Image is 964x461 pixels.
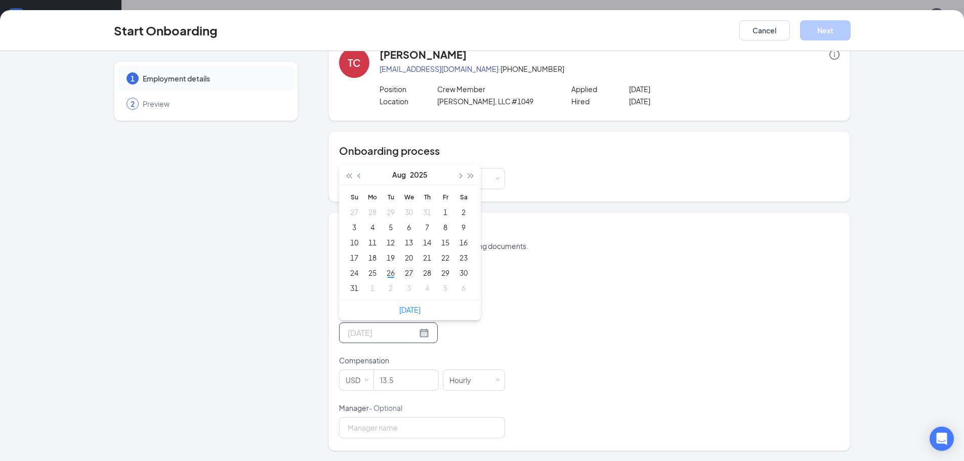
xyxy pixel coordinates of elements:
td: 2025-08-01 [436,204,454,220]
span: info-circle [829,50,840,60]
td: 2025-08-25 [363,265,382,280]
div: 4 [421,282,433,294]
p: Applied [571,84,629,94]
td: 2025-08-02 [454,204,473,220]
p: Crew Member [437,84,552,94]
span: Employment details [143,73,283,83]
td: 2025-08-24 [345,265,363,280]
td: 2025-08-03 [345,220,363,235]
div: 31 [348,282,360,294]
div: 21 [421,252,433,264]
td: 2025-07-27 [345,204,363,220]
p: · [PHONE_NUMBER] [380,64,840,74]
td: 2025-08-14 [418,235,436,250]
td: 2025-07-30 [400,204,418,220]
div: 29 [385,206,397,218]
div: 20 [403,252,415,264]
div: 11 [366,236,379,248]
div: 17 [348,252,360,264]
div: USD [346,370,367,390]
div: 13 [403,236,415,248]
div: 26 [385,267,397,279]
td: 2025-08-10 [345,235,363,250]
td: 2025-08-20 [400,250,418,265]
div: 6 [403,221,415,233]
div: 14 [421,236,433,248]
td: 2025-08-22 [436,250,454,265]
div: 5 [385,221,397,233]
div: 2 [457,206,470,218]
span: - Optional [369,403,402,412]
a: [EMAIL_ADDRESS][DOMAIN_NAME] [380,64,498,73]
td: 2025-08-16 [454,235,473,250]
div: 15 [439,236,451,248]
input: Manager name [339,417,505,438]
p: [DATE] [629,96,744,106]
div: 1 [366,282,379,294]
span: Preview [143,99,283,109]
th: Su [345,189,363,204]
td: 2025-08-08 [436,220,454,235]
button: Next [800,20,851,40]
p: Hired [571,96,629,106]
div: 1 [439,206,451,218]
span: 2 [131,99,135,109]
h3: Start Onboarding [114,22,218,39]
div: TC [348,56,361,70]
div: 19 [385,252,397,264]
div: 7 [421,221,433,233]
td: 2025-08-29 [436,265,454,280]
div: 18 [366,252,379,264]
th: Mo [363,189,382,204]
div: 28 [421,267,433,279]
td: 2025-08-17 [345,250,363,265]
td: 2025-09-06 [454,280,473,296]
th: Th [418,189,436,204]
td: 2025-08-27 [400,265,418,280]
span: 1 [131,73,135,83]
td: 2025-08-28 [418,265,436,280]
p: This information is used to create onboarding documents. [339,241,840,251]
div: Hourly [449,370,478,390]
div: 27 [348,206,360,218]
h4: [PERSON_NAME] [380,48,467,62]
td: 2025-09-02 [382,280,400,296]
td: 2025-07-28 [363,204,382,220]
td: 2025-08-19 [382,250,400,265]
button: Aug [392,164,406,185]
td: 2025-09-03 [400,280,418,296]
div: 30 [457,267,470,279]
td: 2025-09-01 [363,280,382,296]
div: 12 [385,236,397,248]
p: [DATE] [629,84,744,94]
p: Compensation [339,355,505,365]
th: Fr [436,189,454,204]
td: 2025-08-31 [345,280,363,296]
td: 2025-08-12 [382,235,400,250]
div: 3 [403,282,415,294]
a: [DATE] [399,305,421,314]
div: 30 [403,206,415,218]
td: 2025-08-07 [418,220,436,235]
div: 8 [439,221,451,233]
div: 22 [439,252,451,264]
h4: Employment details [339,225,840,239]
button: Cancel [739,20,790,40]
div: 9 [457,221,470,233]
p: [PERSON_NAME], LLC #1049 [437,96,552,106]
div: 16 [457,236,470,248]
div: 5 [439,282,451,294]
th: Sa [454,189,473,204]
td: 2025-08-06 [400,220,418,235]
td: 2025-08-23 [454,250,473,265]
td: 2025-07-31 [418,204,436,220]
div: 28 [366,206,379,218]
div: Open Intercom Messenger [930,427,954,451]
p: Position [380,84,437,94]
div: 25 [366,267,379,279]
td: 2025-08-11 [363,235,382,250]
button: 2025 [410,164,428,185]
div: 10 [348,236,360,248]
th: Tu [382,189,400,204]
td: 2025-08-09 [454,220,473,235]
